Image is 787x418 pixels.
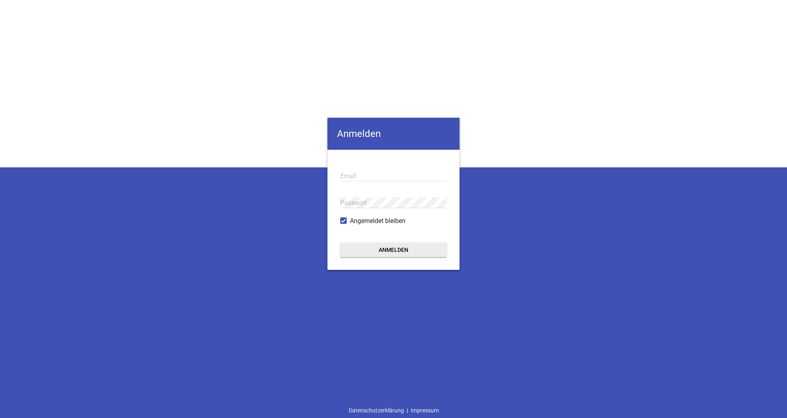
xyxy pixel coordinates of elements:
span: Angemeldet bleiben [350,216,406,226]
div: | [346,403,442,418]
button: Anmelden [340,243,447,257]
h4: Anmelden [327,118,460,150]
a: Impressum [408,403,442,418]
a: Datenschutzerklärung [346,403,407,418]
